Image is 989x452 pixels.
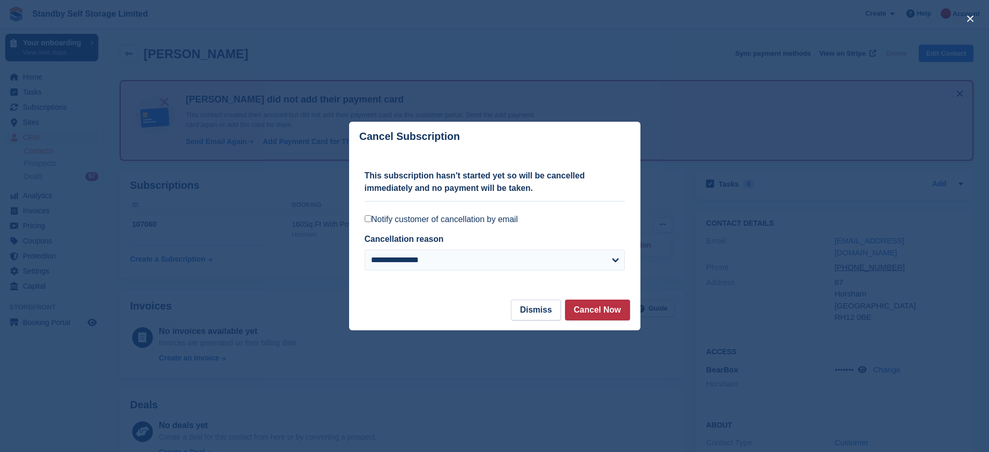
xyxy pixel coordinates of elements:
[511,300,560,320] button: Dismiss
[365,235,444,243] label: Cancellation reason
[359,131,460,143] p: Cancel Subscription
[365,215,371,222] input: Notify customer of cancellation by email
[962,10,979,27] button: close
[365,214,625,225] label: Notify customer of cancellation by email
[365,170,625,195] p: This subscription hasn't started yet so will be cancelled immediately and no payment will be taken.
[565,300,630,320] button: Cancel Now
